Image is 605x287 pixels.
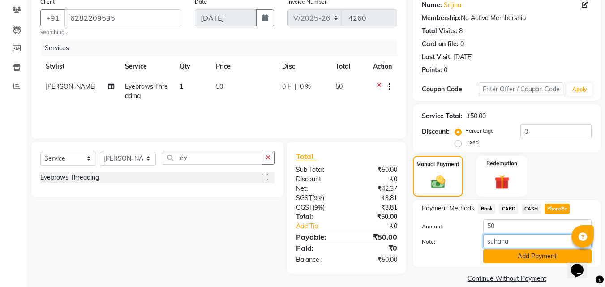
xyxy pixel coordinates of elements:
[422,13,461,23] div: Membership:
[459,26,463,36] div: 8
[295,82,296,91] span: |
[64,9,181,26] input: Search by Name/Mobile/Email/Code
[415,223,476,231] label: Amount:
[289,203,347,212] div: ( )
[40,173,99,182] div: Eyebrows Threading
[422,0,442,10] div: Name:
[499,204,518,214] span: CARD
[335,82,343,90] span: 50
[296,194,312,202] span: SGST
[40,28,181,36] small: searching...
[289,212,347,222] div: Total:
[210,56,277,77] th: Price
[300,82,311,91] span: 0 %
[347,231,404,242] div: ₹50.00
[490,173,514,191] img: _gift.svg
[289,175,347,184] div: Discount:
[465,127,494,135] label: Percentage
[282,82,291,91] span: 0 F
[40,56,120,77] th: Stylist
[466,111,486,121] div: ₹50.00
[46,82,96,90] span: [PERSON_NAME]
[522,204,541,214] span: CASH
[330,56,368,77] th: Total
[567,251,596,278] iframe: chat widget
[422,13,592,23] div: No Active Membership
[422,85,478,94] div: Coupon Code
[347,165,404,175] div: ₹50.00
[347,212,404,222] div: ₹50.00
[347,175,404,184] div: ₹0
[368,56,397,77] th: Action
[289,193,347,203] div: ( )
[347,243,404,253] div: ₹0
[289,222,356,231] a: Add Tip
[422,127,450,137] div: Discount:
[289,231,347,242] div: Payable:
[454,52,473,62] div: [DATE]
[444,65,447,75] div: 0
[314,194,322,201] span: 9%
[415,274,599,283] a: Continue Without Payment
[289,243,347,253] div: Paid:
[567,83,592,96] button: Apply
[174,56,210,77] th: Qty
[486,159,517,167] label: Redemption
[460,39,464,49] div: 0
[347,193,404,203] div: ₹3.81
[347,184,404,193] div: ₹42.37
[296,203,313,211] span: CGST
[125,82,168,100] span: Eyebrows Threading
[216,82,223,90] span: 50
[163,151,262,165] input: Search or Scan
[289,165,347,175] div: Sub Total:
[356,222,404,231] div: ₹0
[314,204,323,211] span: 9%
[422,204,474,213] span: Payment Methods
[415,238,476,246] label: Note:
[444,0,461,10] a: Srijina
[296,152,317,161] span: Total
[289,184,347,193] div: Net:
[483,219,592,233] input: Amount
[277,56,330,77] th: Disc
[422,65,442,75] div: Points:
[120,56,174,77] th: Service
[347,255,404,265] div: ₹50.00
[422,52,452,62] div: Last Visit:
[40,9,65,26] button: +91
[478,204,495,214] span: Bank
[483,234,592,248] input: Add Note
[289,255,347,265] div: Balance :
[422,39,459,49] div: Card on file:
[545,204,570,214] span: PhonePe
[479,82,563,96] input: Enter Offer / Coupon Code
[416,160,459,168] label: Manual Payment
[483,249,592,263] button: Add Payment
[422,26,457,36] div: Total Visits:
[465,138,479,146] label: Fixed
[347,203,404,212] div: ₹3.81
[422,111,463,121] div: Service Total:
[427,174,450,190] img: _cash.svg
[180,82,183,90] span: 1
[41,40,404,56] div: Services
